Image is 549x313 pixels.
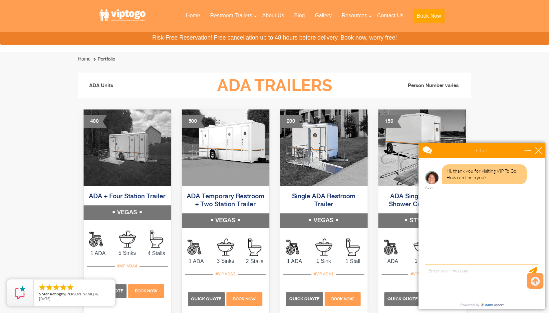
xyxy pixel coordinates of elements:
[280,257,309,265] span: 1 ADA
[414,139,549,313] iframe: Live Chat Box
[372,8,408,23] a: Contact Us
[14,286,27,299] img: Review Rating
[38,283,46,291] li: 
[378,115,402,128] div: 150
[211,257,240,265] span: 3 Sinks
[311,270,336,278] div: #VIP ADA1
[113,249,142,257] span: 5 Sinks
[378,109,466,186] img: ADA Single Restroom Shower Combo Trailer
[257,8,289,23] a: About Us
[331,297,354,301] span: Book Now
[389,193,455,208] a: ADA Single Restroom Shower Combo Trailer
[45,283,53,291] li: 
[217,238,234,255] img: an icon of sink
[150,231,163,248] img: an icon of stall
[289,296,320,301] span: Quick Quote
[388,296,418,301] span: Quick Quote
[59,283,67,291] li: 
[65,291,99,296] span: [PERSON_NAME] &.
[84,249,113,257] span: 1 ADA
[346,238,360,256] img: an icon of stall
[188,296,225,301] a: Quick Quote
[52,283,60,291] li: 
[413,9,444,23] button: Book Now
[78,56,91,62] a: Home
[135,289,157,293] span: Book Now
[338,257,368,265] span: 1 Stall
[205,8,257,23] a: Restroom Trailers
[286,238,303,256] img: an icon of Shower
[384,296,422,301] a: Quick Quote
[182,115,205,128] div: 500
[407,257,436,265] span: 1 Sink
[182,257,211,265] span: 1 ADA
[142,249,171,257] span: 4 Stalls
[115,262,139,270] div: #VIP ADA4
[39,296,51,301] span: [DATE]
[191,296,221,301] span: Quick Quote
[180,77,369,95] h3: ADA Trailers
[408,270,435,278] div: #VIP SHOC2
[187,193,264,208] a: ADA Temporary Restroom + Two Station Trailer
[39,292,110,297] span: by
[280,213,368,228] h5: VEGAS
[42,291,61,296] span: Star Rating
[309,257,338,265] span: 1 Sink
[384,238,401,256] img: an icon of Shower
[324,296,362,301] a: Book Now
[89,193,165,200] a: ADA + Four Station Trailer
[240,257,269,265] span: 2 Stalls
[280,115,303,128] div: 200
[337,8,372,23] a: Resources
[187,238,205,256] img: an icon of Shower
[286,296,324,301] a: Quick Quote
[226,296,263,301] a: Book Now
[233,297,256,301] span: Book Now
[248,238,261,256] img: an icon of stall
[83,76,180,96] li: ADA Units
[128,288,165,293] a: Book Now
[369,82,466,90] li: Person Number varies
[66,283,74,291] li: 
[315,238,332,255] img: an icon of sink
[84,205,171,220] h5: VEGAS
[182,109,269,186] img: Three restrooms out of which one ADA, one female and one male
[89,231,107,248] img: an icon of Shower
[378,213,466,228] h5: STYLISH
[378,257,408,265] span: ADA
[84,109,171,186] img: An outside photo of ADA + 4 Station Trailer
[119,231,136,247] img: an icon of sink
[213,270,238,278] div: #VIP ADA2
[413,238,430,255] img: an icon of sink
[39,291,41,296] span: 5
[280,109,368,186] img: Single ADA
[181,8,205,23] a: Home
[84,115,107,128] div: 400
[92,55,115,63] li: Portfolio
[409,8,449,27] a: Book Now
[310,8,337,23] a: Gallery
[182,213,269,228] h5: VEGAS
[292,193,356,208] a: Single ADA Restroom Trailer
[289,8,310,23] a: Blog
